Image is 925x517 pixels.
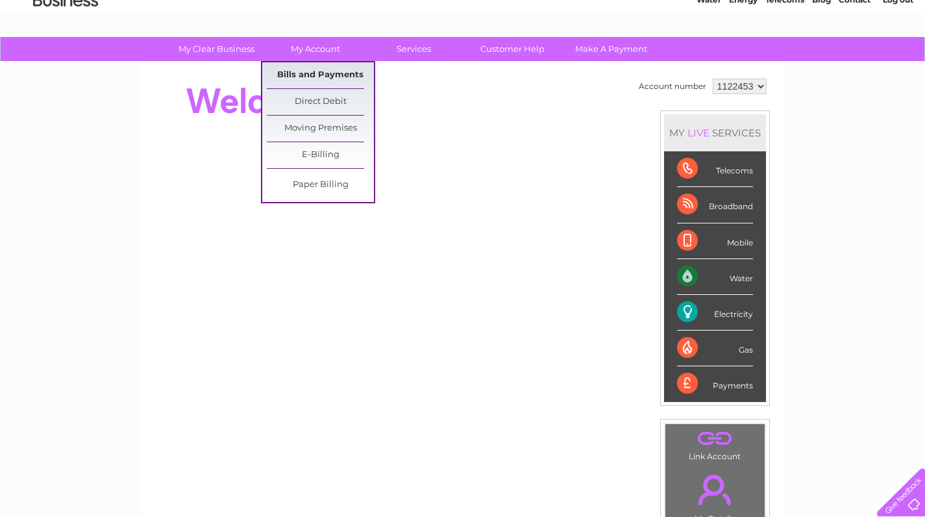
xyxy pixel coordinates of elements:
[669,467,761,512] a: .
[267,62,374,88] a: Bills and Payments
[163,37,270,61] a: My Clear Business
[677,187,753,223] div: Broadband
[685,127,712,139] div: LIVE
[665,423,765,464] td: Link Account
[677,331,753,366] div: Gas
[267,142,374,168] a: E-Billing
[765,55,804,65] a: Telecoms
[360,37,467,61] a: Services
[680,6,770,23] a: 0333 014 3131
[677,223,753,259] div: Mobile
[262,37,369,61] a: My Account
[677,151,753,187] div: Telecoms
[156,7,770,63] div: Clear Business is a trading name of Verastar Limited (registered in [GEOGRAPHIC_DATA] No. 3667643...
[664,114,766,151] div: MY SERVICES
[697,55,721,65] a: Water
[677,259,753,295] div: Water
[267,89,374,115] a: Direct Debit
[677,295,753,331] div: Electricity
[729,55,758,65] a: Energy
[677,366,753,401] div: Payments
[267,116,374,142] a: Moving Premises
[459,37,566,61] a: Customer Help
[267,172,374,198] a: Paper Billing
[883,55,913,65] a: Log out
[669,427,761,450] a: .
[839,55,870,65] a: Contact
[558,37,665,61] a: Make A Payment
[635,75,709,97] td: Account number
[812,55,831,65] a: Blog
[32,34,99,73] img: logo.png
